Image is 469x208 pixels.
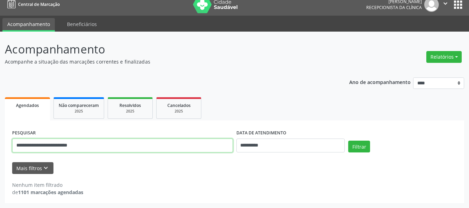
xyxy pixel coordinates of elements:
[12,128,36,139] label: PESQUISAR
[12,162,53,174] button: Mais filtroskeyboard_arrow_down
[348,141,370,152] button: Filtrar
[161,109,196,114] div: 2025
[2,18,55,32] a: Acompanhamento
[12,181,83,189] div: Nenhum item filtrado
[12,189,83,196] div: de
[16,102,39,108] span: Agendados
[236,128,286,139] label: DATA DE ATENDIMENTO
[113,109,148,114] div: 2025
[366,5,422,10] span: Recepcionista da clínica
[18,1,60,7] span: Central de Marcação
[42,164,50,172] i: keyboard_arrow_down
[426,51,462,63] button: Relatórios
[5,41,326,58] p: Acompanhamento
[119,102,141,108] span: Resolvidos
[349,77,411,86] p: Ano de acompanhamento
[59,102,99,108] span: Não compareceram
[59,109,99,114] div: 2025
[18,189,83,195] strong: 1101 marcações agendadas
[167,102,191,108] span: Cancelados
[5,58,326,65] p: Acompanhe a situação das marcações correntes e finalizadas
[62,18,102,30] a: Beneficiários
